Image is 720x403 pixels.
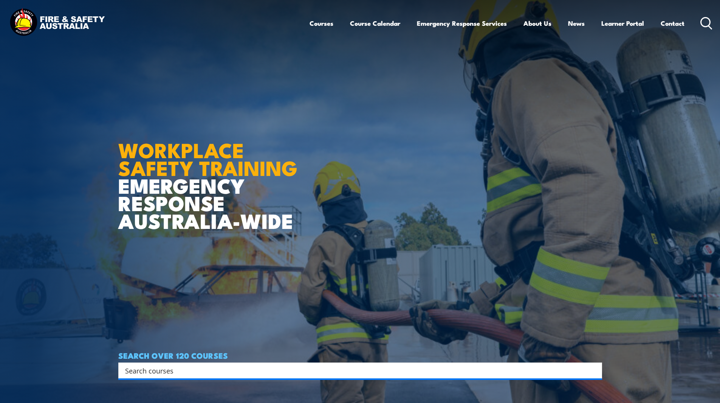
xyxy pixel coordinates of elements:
h1: EMERGENCY RESPONSE AUSTRALIA-WIDE [118,122,303,229]
a: About Us [523,13,551,33]
a: News [568,13,585,33]
a: Course Calendar [350,13,400,33]
button: Search magnifier button [589,365,599,376]
strong: WORKPLACE SAFETY TRAINING [118,134,297,183]
a: Emergency Response Services [417,13,507,33]
a: Contact [661,13,684,33]
h4: SEARCH OVER 120 COURSES [118,351,602,359]
form: Search form [127,365,587,376]
a: Courses [310,13,333,33]
input: Search input [125,365,585,376]
a: Learner Portal [601,13,644,33]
